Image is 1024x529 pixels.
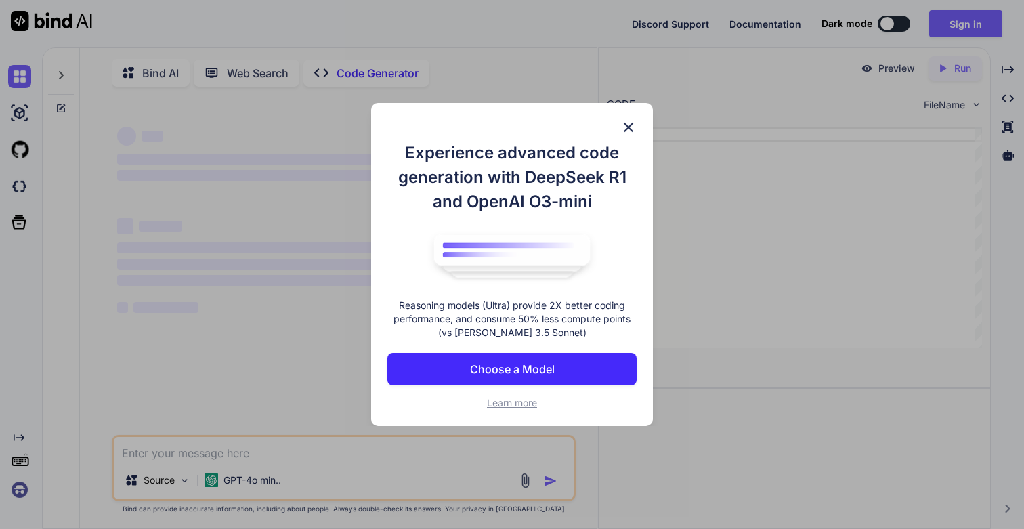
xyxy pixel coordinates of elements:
p: Choose a Model [470,361,555,377]
img: close [620,119,637,135]
p: Reasoning models (Ultra) provide 2X better coding performance, and consume 50% less compute point... [387,299,637,339]
img: bind logo [424,228,600,286]
span: Learn more [487,397,537,408]
h1: Experience advanced code generation with DeepSeek R1 and OpenAI O3-mini [387,141,637,214]
button: Choose a Model [387,353,637,385]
